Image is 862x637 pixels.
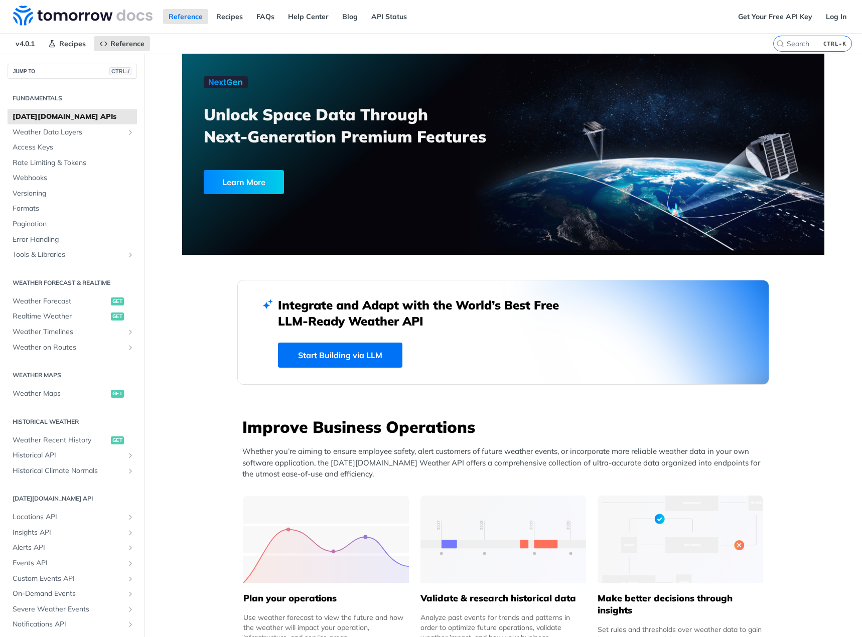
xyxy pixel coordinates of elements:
[43,36,91,51] a: Recipes
[8,64,137,79] button: JUMP TOCTRL-/
[8,494,137,503] h2: [DATE][DOMAIN_NAME] API
[8,433,137,448] a: Weather Recent Historyget
[13,558,124,568] span: Events API
[109,67,131,75] span: CTRL-/
[243,592,409,604] h5: Plan your operations
[13,235,134,245] span: Error Handling
[776,40,784,48] svg: Search
[126,251,134,259] button: Show subpages for Tools & Libraries
[366,9,412,24] a: API Status
[8,340,137,355] a: Weather on RoutesShow subpages for Weather on Routes
[13,311,108,322] span: Realtime Weather
[420,496,586,583] img: 13d7ca0-group-496-2.svg
[8,386,137,401] a: Weather Mapsget
[204,170,452,194] a: Learn More
[126,328,134,336] button: Show subpages for Weather Timelines
[126,513,134,521] button: Show subpages for Locations API
[13,343,124,353] span: Weather on Routes
[242,416,769,438] h3: Improve Business Operations
[8,371,137,380] h2: Weather Maps
[8,556,137,571] a: Events APIShow subpages for Events API
[8,510,137,525] a: Locations APIShow subpages for Locations API
[13,173,134,183] span: Webhooks
[820,9,852,24] a: Log In
[13,296,108,306] span: Weather Forecast
[59,39,86,48] span: Recipes
[204,103,514,147] h3: Unlock Space Data Through Next-Generation Premium Features
[8,109,137,124] a: [DATE][DOMAIN_NAME] APIs
[111,297,124,305] span: get
[211,9,248,24] a: Recipes
[8,294,137,309] a: Weather Forecastget
[126,467,134,475] button: Show subpages for Historical Climate Normals
[13,389,108,399] span: Weather Maps
[13,189,134,199] span: Versioning
[13,528,124,538] span: Insights API
[13,127,124,137] span: Weather Data Layers
[126,544,134,552] button: Show subpages for Alerts API
[126,559,134,567] button: Show subpages for Events API
[13,6,153,26] img: Tomorrow.io Weather API Docs
[13,219,134,229] span: Pagination
[8,540,137,555] a: Alerts APIShow subpages for Alerts API
[13,512,124,522] span: Locations API
[13,466,124,476] span: Historical Climate Normals
[163,9,208,24] a: Reference
[126,590,134,598] button: Show subpages for On-Demand Events
[13,574,124,584] span: Custom Events API
[8,94,137,103] h2: Fundamentals
[8,186,137,201] a: Versioning
[8,571,137,586] a: Custom Events APIShow subpages for Custom Events API
[8,617,137,632] a: Notifications APIShow subpages for Notifications API
[13,619,124,629] span: Notifications API
[111,312,124,321] span: get
[733,9,818,24] a: Get Your Free API Key
[8,325,137,340] a: Weather TimelinesShow subpages for Weather Timelines
[8,448,137,463] a: Historical APIShow subpages for Historical API
[8,602,137,617] a: Severe Weather EventsShow subpages for Severe Weather Events
[278,343,402,368] a: Start Building via LLM
[126,620,134,628] button: Show subpages for Notifications API
[13,543,124,553] span: Alerts API
[13,158,134,168] span: Rate Limiting & Tokens
[8,278,137,287] h2: Weather Forecast & realtime
[8,586,137,601] a: On-Demand EventsShow subpages for On-Demand Events
[251,9,280,24] a: FAQs
[8,201,137,216] a: Formats
[242,446,769,480] p: Whether you’re aiming to ensure employee safety, alert customers of future weather events, or inc...
[13,450,124,460] span: Historical API
[8,171,137,186] a: Webhooks
[8,217,137,232] a: Pagination
[126,605,134,613] button: Show subpages for Severe Weather Events
[243,496,409,583] img: 39565e8-group-4962x.svg
[8,155,137,171] a: Rate Limiting & Tokens
[94,36,150,51] a: Reference
[420,592,586,604] h5: Validate & research historical data
[8,525,137,540] a: Insights APIShow subpages for Insights API
[8,309,137,324] a: Realtime Weatherget
[278,297,574,329] h2: Integrate and Adapt with the World’s Best Free LLM-Ready Weather API
[13,250,124,260] span: Tools & Libraries
[13,589,124,599] span: On-Demand Events
[8,463,137,479] a: Historical Climate NormalsShow subpages for Historical Climate Normals
[8,417,137,426] h2: Historical Weather
[126,344,134,352] button: Show subpages for Weather on Routes
[8,232,137,247] a: Error Handling
[8,247,137,262] a: Tools & LibrariesShow subpages for Tools & Libraries
[126,128,134,136] button: Show subpages for Weather Data Layers
[13,204,134,214] span: Formats
[126,529,134,537] button: Show subpages for Insights API
[204,170,284,194] div: Learn More
[126,451,134,459] button: Show subpages for Historical API
[10,36,40,51] span: v4.0.1
[598,496,763,583] img: a22d113-group-496-32x.svg
[8,140,137,155] a: Access Keys
[13,112,134,122] span: [DATE][DOMAIN_NAME] APIs
[13,327,124,337] span: Weather Timelines
[13,435,108,445] span: Weather Recent History
[126,575,134,583] button: Show subpages for Custom Events API
[13,604,124,614] span: Severe Weather Events
[282,9,334,24] a: Help Center
[110,39,145,48] span: Reference
[598,592,763,616] h5: Make better decisions through insights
